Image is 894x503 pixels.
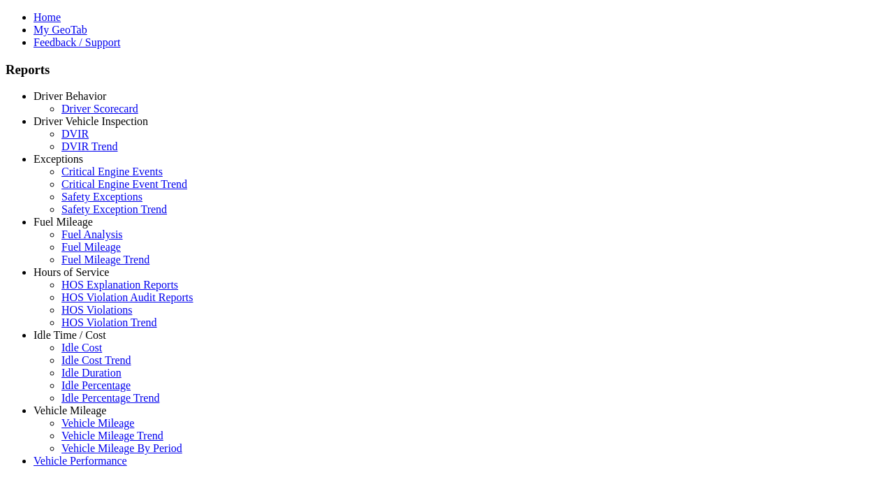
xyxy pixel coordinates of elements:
a: HOS Violations [61,304,132,316]
a: My GeoTab [34,24,87,36]
a: Vehicle Mileage [61,417,134,429]
a: Vehicle Mileage Trend [61,430,163,442]
a: HOS Explanation Reports [61,279,178,291]
a: DVIR [61,128,89,140]
a: Vehicle Mileage By Period [61,442,182,454]
a: Critical Engine Event Trend [61,178,187,190]
a: Fuel Mileage [61,241,121,253]
a: Safety Exceptions [61,191,142,203]
a: Vehicle Performance [34,455,127,467]
a: Fuel Mileage [34,216,93,228]
a: Idle Percentage Trend [61,392,159,404]
a: Vehicle Mileage [34,404,106,416]
a: Driver Scorecard [61,103,138,115]
a: Driver Vehicle Inspection [34,115,148,127]
a: Idle Time / Cost [34,329,106,341]
a: Critical Engine Events [61,166,163,177]
a: Idle Cost Trend [61,354,131,366]
h3: Reports [6,62,888,78]
a: Fuel Analysis [61,228,123,240]
a: Idle Cost [61,342,102,353]
a: Safety Exception Trend [61,203,167,215]
a: HOS Violation Audit Reports [61,291,193,303]
a: Exceptions [34,153,83,165]
a: Feedback / Support [34,36,120,48]
a: Driver Behavior [34,90,106,102]
a: DVIR Trend [61,140,117,152]
a: HOS Violation Trend [61,316,157,328]
a: Fuel Mileage Trend [61,254,149,265]
a: Idle Duration [61,367,122,379]
a: Home [34,11,61,23]
a: Hours of Service [34,266,109,278]
a: Idle Percentage [61,379,131,391]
